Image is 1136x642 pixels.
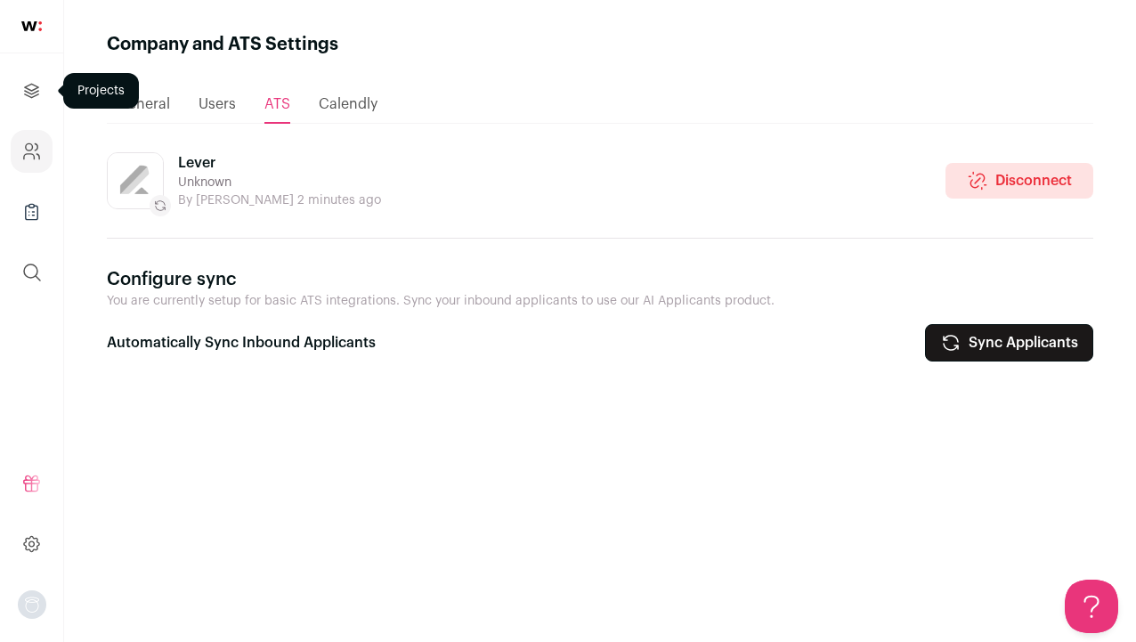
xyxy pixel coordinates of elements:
a: Company Lists [11,191,53,233]
a: Company and ATS Settings [11,130,53,173]
img: nopic.png [18,590,46,619]
div: Lever [178,152,381,174]
p: You are currently setup for basic ATS integrations. Sync your inbound applicants to use our AI Ap... [107,292,1093,310]
p: By [PERSON_NAME] 2 minutes ago [178,191,381,209]
p: Unknown [178,174,381,191]
div: Projects [63,73,139,109]
span: Users [199,97,236,111]
p: Configure sync [107,267,1093,292]
span: General [118,97,170,111]
h1: Company and ATS Settings [107,32,338,57]
p: Automatically Sync Inbound Applicants [107,332,376,354]
a: Users [199,86,236,122]
img: wellfound-shorthand-0d5821cbd27db2630d0214b213865d53afaa358527fdda9d0ea32b1df1b89c2c.svg [21,21,42,31]
button: Open dropdown [18,590,46,619]
span: Calendly [319,97,377,111]
img: Lever_Square_Logo_oYg8yBW.jpg [108,153,163,208]
a: General [118,86,170,122]
a: Calendly [319,86,377,122]
iframe: Help Scout Beacon - Open [1065,580,1118,633]
button: Sync Applicants [925,324,1093,362]
a: Projects [11,69,53,112]
span: ATS [264,97,290,111]
a: Disconnect [945,163,1093,199]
